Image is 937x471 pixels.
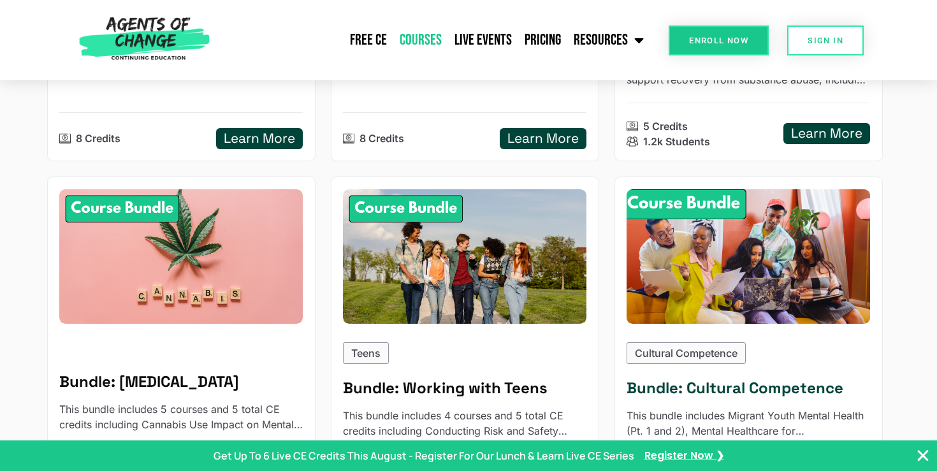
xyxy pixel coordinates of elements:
[343,379,586,398] h5: Bundle: Working with Teens
[915,448,931,463] button: Close Banner
[343,408,586,438] p: This bundle includes 4 courses and 5 total CE credits including Conducting Risk and Safety Assess...
[627,408,870,438] p: This bundle includes Migrant Youth Mental Health (Pt. 1 and 2), Mental Healthcare for Latinos, Na...
[614,182,882,330] img: Cultural Competence - 5 Credit CE Bundle
[448,24,518,56] a: Live Events
[787,25,864,55] a: SIGN IN
[518,24,567,56] a: Pricing
[59,402,303,432] p: This bundle includes 5 courses and 5 total CE credits including Cannabis Use Impact on Mental Hea...
[59,189,303,324] img: Cannabis Use Disorder - 5 CE Credit Bundle
[567,24,650,56] a: Resources
[643,134,710,149] p: 1.2k Students
[507,131,579,147] h5: Learn More
[635,345,737,361] p: Cultural Competence
[644,449,724,463] a: Register Now ❯
[393,24,448,56] a: Courses
[76,131,120,146] p: 8 Credits
[344,24,393,56] a: Free CE
[689,36,748,45] span: Enroll Now
[643,119,688,134] p: 5 Credits
[808,36,843,45] span: SIGN IN
[351,345,381,361] p: Teens
[360,131,404,146] p: 8 Credits
[215,24,650,56] nav: Menu
[791,126,862,141] h5: Learn More
[669,25,769,55] a: Enroll Now
[627,379,870,398] h5: Bundle: Cultural Competence
[343,189,586,324] img: Working with Teens - 5 Credit CE Bundle
[59,373,303,391] h5: Bundle: Cannabis Use Disorder
[224,131,295,147] h5: Learn More
[214,448,634,463] p: Get Up To 6 Live CE Credits This August - Register For Our Lunch & Learn Live CE Series
[627,189,870,324] div: Cultural Competence - 5 Credit CE Bundle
